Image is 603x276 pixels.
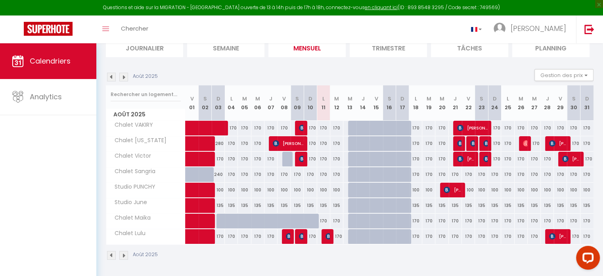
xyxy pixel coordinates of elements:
[409,152,422,166] div: 170
[488,152,501,166] div: 170
[554,85,567,121] th: 29
[515,214,528,228] div: 170
[268,38,346,57] li: Mensuel
[431,38,508,57] li: Tâches
[554,121,567,135] div: 170
[449,229,462,244] div: 170
[388,95,391,102] abbr: S
[251,152,264,166] div: 170
[278,121,291,135] div: 170
[238,136,251,151] div: 170
[541,121,554,135] div: 170
[317,167,330,182] div: 170
[212,85,225,121] th: 03
[440,95,444,102] abbr: M
[251,229,264,244] div: 170
[422,198,435,213] div: 135
[317,136,330,151] div: 170
[350,38,427,57] li: Trimestre
[106,38,183,57] li: Journalier
[278,85,291,121] th: 08
[501,167,514,182] div: 170
[488,136,501,151] div: 170
[554,183,567,197] div: 100
[278,198,291,213] div: 135
[532,95,536,102] abbr: M
[462,214,475,228] div: 170
[330,229,343,244] div: 170
[449,85,462,121] th: 21
[528,229,541,244] div: 170
[501,152,514,166] div: 170
[365,4,398,11] a: en cliquant ici
[546,95,549,102] abbr: J
[567,229,580,244] div: 170
[435,167,448,182] div: 170
[273,136,303,151] span: [PERSON_NAME]
[330,183,343,197] div: 100
[567,85,580,121] th: 30
[444,182,461,197] span: [PERSON_NAME]
[238,152,251,166] div: 170
[251,121,264,135] div: 170
[528,136,541,151] div: 170
[383,85,396,121] th: 16
[107,229,147,238] span: Chalet Lulu
[238,167,251,182] div: 170
[528,152,541,166] div: 170
[400,95,404,102] abbr: D
[580,167,593,182] div: 170
[515,167,528,182] div: 170
[562,151,580,166] span: [PERSON_NAME]
[528,198,541,213] div: 135
[278,183,291,197] div: 100
[374,95,378,102] abbr: V
[304,136,317,151] div: 170
[483,136,488,151] span: De Poortere [PERSON_NAME]
[475,85,488,121] th: 23
[559,95,562,102] abbr: V
[580,152,593,166] div: 170
[304,85,317,121] th: 10
[299,120,303,135] span: [PERSON_NAME]
[435,214,448,228] div: 170
[264,198,278,213] div: 135
[107,214,153,222] span: Chalet Maïka
[493,95,497,102] abbr: D
[449,214,462,228] div: 170
[549,229,567,244] span: [PERSON_NAME]
[330,121,343,135] div: 170
[317,183,330,197] div: 100
[304,198,317,213] div: 135
[541,183,554,197] div: 100
[269,95,272,102] abbr: J
[409,167,422,182] div: 170
[30,92,62,102] span: Analytics
[554,167,567,182] div: 170
[121,24,148,33] span: Chercher
[435,136,448,151] div: 170
[203,95,207,102] abbr: S
[317,85,330,121] th: 11
[462,85,475,121] th: 22
[133,73,158,80] p: Août 2025
[457,151,475,166] span: [PERSON_NAME]
[225,198,238,213] div: 135
[225,167,238,182] div: 170
[409,136,422,151] div: 170
[422,85,435,121] th: 19
[291,183,304,197] div: 100
[299,151,303,166] span: N [PERSON_NAME]
[409,183,422,197] div: 100
[567,214,580,228] div: 170
[255,95,260,102] abbr: M
[24,22,73,36] img: Super Booking
[187,38,264,57] li: Semaine
[454,95,457,102] abbr: J
[238,198,251,213] div: 135
[501,85,514,121] th: 25
[409,229,422,244] div: 170
[107,121,155,129] span: Chalet VAKIRY
[580,183,593,197] div: 100
[580,85,593,121] th: 31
